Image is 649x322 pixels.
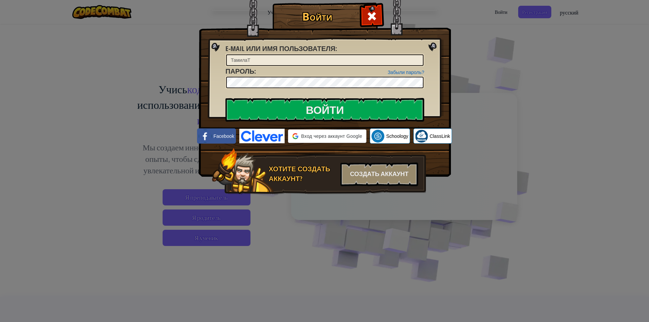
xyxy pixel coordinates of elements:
label: : [225,44,337,54]
span: ClassLink [430,133,450,140]
img: facebook_small.png [199,130,212,143]
img: classlink-logo-small.png [415,130,428,143]
input: Войти [225,98,424,122]
h1: Войти [274,10,360,22]
div: Хотите создать аккаунт? [269,164,336,183]
span: E-mail или имя пользователя [225,44,335,53]
label: : [225,67,256,76]
span: Facebook [213,133,234,140]
span: Вход через аккаунт Google [301,133,362,140]
img: clever-logo-blue.png [239,129,285,143]
div: Создать аккаунт [340,163,418,186]
a: Забыли пароль? [388,70,424,75]
img: schoology.png [371,130,384,143]
div: Вход через аккаунт Google [288,129,367,143]
span: Пароль [225,67,254,76]
span: Schoology [386,133,408,140]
